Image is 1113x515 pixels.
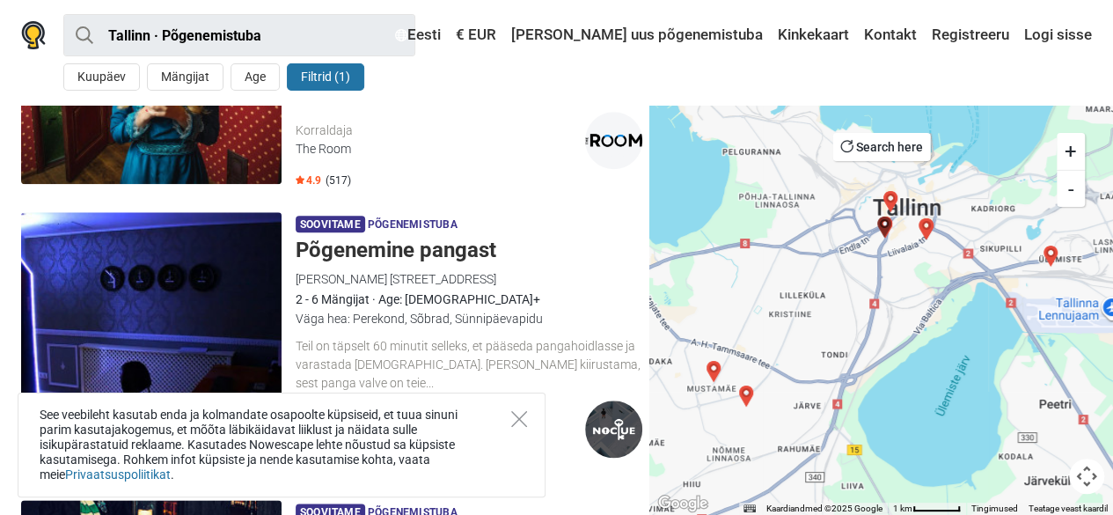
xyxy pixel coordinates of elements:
a: Kontakt [860,19,921,51]
a: Logi sisse [1020,19,1092,51]
button: Mängijat [147,63,223,91]
div: See veebileht kasutab enda ja kolmandate osapoolte küpsiseid, et tuua sinuni parim kasutajakogemu... [18,393,546,497]
span: Soovitame [296,216,365,232]
img: Põgenemine pangast [21,212,282,473]
a: € EUR [451,19,501,51]
img: The Room [585,112,642,169]
div: Hääl pimedusest [916,218,937,239]
span: (517) [326,173,351,188]
div: Radiatsioon [703,361,724,382]
button: Kaardi mõõtkava: 1 km 51 piksli kohta [888,503,966,515]
button: Close [511,411,527,427]
div: Red Alert [880,191,901,212]
button: Age [231,63,280,91]
a: Kinkekaart [773,19,853,51]
img: No Clue [585,401,642,458]
button: Klaviatuuri otseteed [743,503,756,515]
img: Star [296,175,304,184]
button: + [1057,133,1085,170]
button: Kuupäev [63,63,140,91]
div: 2 - 6 Mängijat · Age: [DEMOGRAPHIC_DATA]+ [296,290,642,309]
a: Registreeru [927,19,1014,51]
a: Privaatsuspoliitikat [65,467,171,482]
div: Lastekodu saladus [874,217,895,238]
a: Tingimused (avaneb uuel vahekaardil) [971,504,1018,513]
div: Väga hea: Perekond, Sõbrad, Sünnipäevapidu [296,309,642,328]
span: 1 km [893,504,912,513]
span: Põgenemistuba [368,216,458,235]
div: Sherlock Holmes [1040,246,1061,267]
div: [PERSON_NAME] [STREET_ADDRESS] [296,269,642,289]
a: Eesti [391,19,445,51]
a: [PERSON_NAME] uus põgenemistuba [507,19,767,51]
div: Võlurite kool [736,386,757,407]
button: Filtrid (1) [287,63,364,91]
a: Google Mapsis selle piirkonna avamine (avaneb uues aknas) [654,492,712,515]
img: Nowescape logo [21,21,46,49]
div: Teil on täpselt 60 minutit selleks, et pääseda pangahoidlasse ja varastada [DEMOGRAPHIC_DATA]. [P... [296,337,642,392]
a: Teatage veast kaardil [1029,504,1108,513]
button: Search here [832,133,930,161]
span: 4.9 [296,173,321,188]
img: Eesti [395,29,407,41]
div: Korraldaja [296,121,585,140]
div: Shambala [915,218,936,239]
h5: Põgenemine pangast [296,238,642,263]
div: Baker Street 221 B [875,217,896,238]
span: Kaardiandmed ©2025 Google [766,504,882,513]
img: Google [654,492,712,515]
button: Kaardikaamera juhtnupud [1069,459,1104,494]
input: proovi “Tallinn” [63,14,415,56]
div: The Room [296,140,585,158]
button: - [1057,170,1085,207]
